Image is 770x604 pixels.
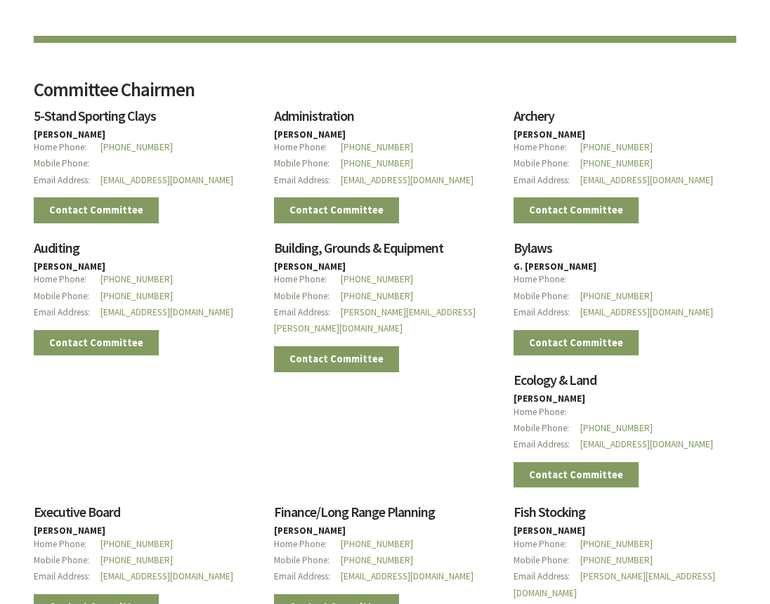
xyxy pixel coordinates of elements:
[34,536,100,552] span: Home Phone
[34,568,100,584] span: Email Address
[274,552,341,568] span: Mobile Phone
[514,241,736,262] h3: Bylaws
[34,525,105,537] strong: [PERSON_NAME]
[100,141,173,153] a: [PHONE_NUMBER]
[34,288,100,304] span: Mobile Phone
[580,438,713,450] a: [EMAIL_ADDRESS][DOMAIN_NAME]
[514,420,580,436] span: Mobile Phone
[34,129,105,140] strong: [PERSON_NAME]
[514,404,580,420] span: Home Phone
[580,290,653,302] a: [PHONE_NUMBER]
[514,197,639,223] a: Contact Committee
[341,141,413,153] a: [PHONE_NUMBER]
[341,554,413,566] a: [PHONE_NUMBER]
[34,109,256,130] h3: 5-Stand Sporting Clays
[514,330,639,356] a: Contact Committee
[34,241,256,262] h3: Auditing
[34,261,105,273] strong: [PERSON_NAME]
[580,538,653,550] a: [PHONE_NUMBER]
[274,241,497,262] h3: Building, Grounds & Equipment
[514,271,580,287] span: Home Phone
[274,568,341,584] span: Email Address
[274,129,346,140] strong: [PERSON_NAME]
[34,271,100,287] span: Home Phone
[341,570,474,582] a: [EMAIL_ADDRESS][DOMAIN_NAME]
[580,157,653,169] a: [PHONE_NUMBER]
[514,462,639,488] a: Contact Committee
[580,422,653,434] a: [PHONE_NUMBER]
[34,172,100,188] span: Email Address
[341,290,413,302] a: [PHONE_NUMBER]
[514,505,736,526] h3: Fish Stocking
[580,174,713,186] a: [EMAIL_ADDRESS][DOMAIN_NAME]
[341,273,413,285] a: [PHONE_NUMBER]
[514,139,580,155] span: Home Phone
[100,174,233,186] a: [EMAIL_ADDRESS][DOMAIN_NAME]
[274,139,341,155] span: Home Phone
[514,373,736,394] h3: Ecology & Land
[274,288,341,304] span: Mobile Phone
[34,139,100,155] span: Home Phone
[514,129,585,140] strong: [PERSON_NAME]
[514,525,585,537] strong: [PERSON_NAME]
[514,155,580,171] span: Mobile Phone
[274,172,341,188] span: Email Address
[514,172,580,188] span: Email Address
[100,538,173,550] a: [PHONE_NUMBER]
[34,552,100,568] span: Mobile Phone
[514,436,580,452] span: Email Address
[514,568,580,584] span: Email Address
[514,552,580,568] span: Mobile Phone
[34,81,736,109] h2: Committee Chairmen
[514,393,585,405] strong: [PERSON_NAME]
[514,536,580,552] span: Home Phone
[34,304,100,320] span: Email Address
[100,306,233,318] a: [EMAIL_ADDRESS][DOMAIN_NAME]
[100,273,173,285] a: [PHONE_NUMBER]
[514,288,580,304] span: Mobile Phone
[274,536,341,552] span: Home Phone
[274,155,341,171] span: Mobile Phone
[274,525,346,537] strong: [PERSON_NAME]
[34,505,256,526] h3: Executive Board
[100,554,173,566] a: [PHONE_NUMBER]
[341,174,474,186] a: [EMAIL_ADDRESS][DOMAIN_NAME]
[274,109,497,130] h3: Administration
[100,290,173,302] a: [PHONE_NUMBER]
[34,330,159,356] a: Contact Committee
[274,306,476,334] a: [PERSON_NAME][EMAIL_ADDRESS][PERSON_NAME][DOMAIN_NAME]
[274,346,399,372] a: Contact Committee
[274,304,341,320] span: Email Address
[514,109,736,130] h3: Archery
[514,261,596,273] strong: G. [PERSON_NAME]
[274,197,399,223] a: Contact Committee
[341,538,413,550] a: [PHONE_NUMBER]
[514,304,580,320] span: Email Address
[274,505,497,526] h3: Finance/Long Range Planning
[34,155,100,171] span: Mobile Phone
[580,554,653,566] a: [PHONE_NUMBER]
[580,306,713,318] a: [EMAIL_ADDRESS][DOMAIN_NAME]
[514,570,715,598] a: [PERSON_NAME][EMAIL_ADDRESS][DOMAIN_NAME]
[274,261,346,273] strong: [PERSON_NAME]
[580,141,653,153] a: [PHONE_NUMBER]
[100,570,233,582] a: [EMAIL_ADDRESS][DOMAIN_NAME]
[341,157,413,169] a: [PHONE_NUMBER]
[274,271,341,287] span: Home Phone
[34,197,159,223] a: Contact Committee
